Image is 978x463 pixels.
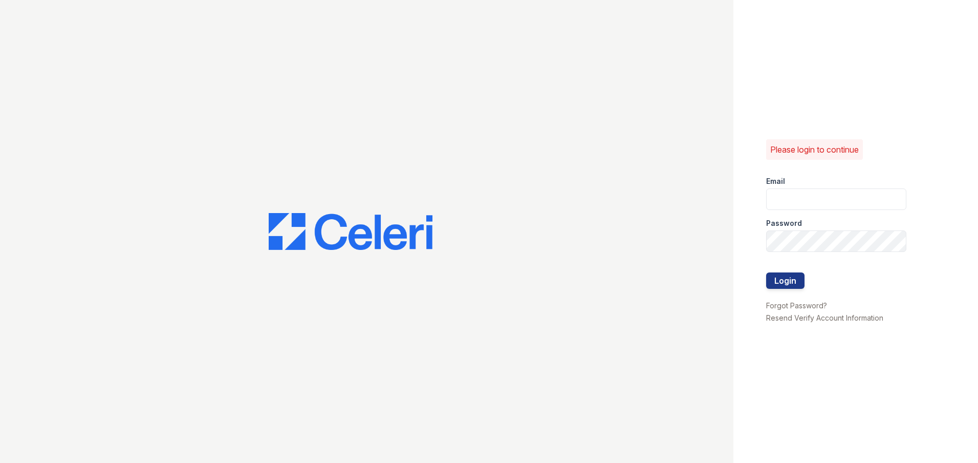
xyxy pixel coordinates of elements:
a: Forgot Password? [766,301,827,310]
button: Login [766,272,805,289]
p: Please login to continue [770,143,859,156]
label: Email [766,176,785,186]
img: CE_Logo_Blue-a8612792a0a2168367f1c8372b55b34899dd931a85d93a1a3d3e32e68fde9ad4.png [269,213,432,250]
a: Resend Verify Account Information [766,313,883,322]
label: Password [766,218,802,228]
